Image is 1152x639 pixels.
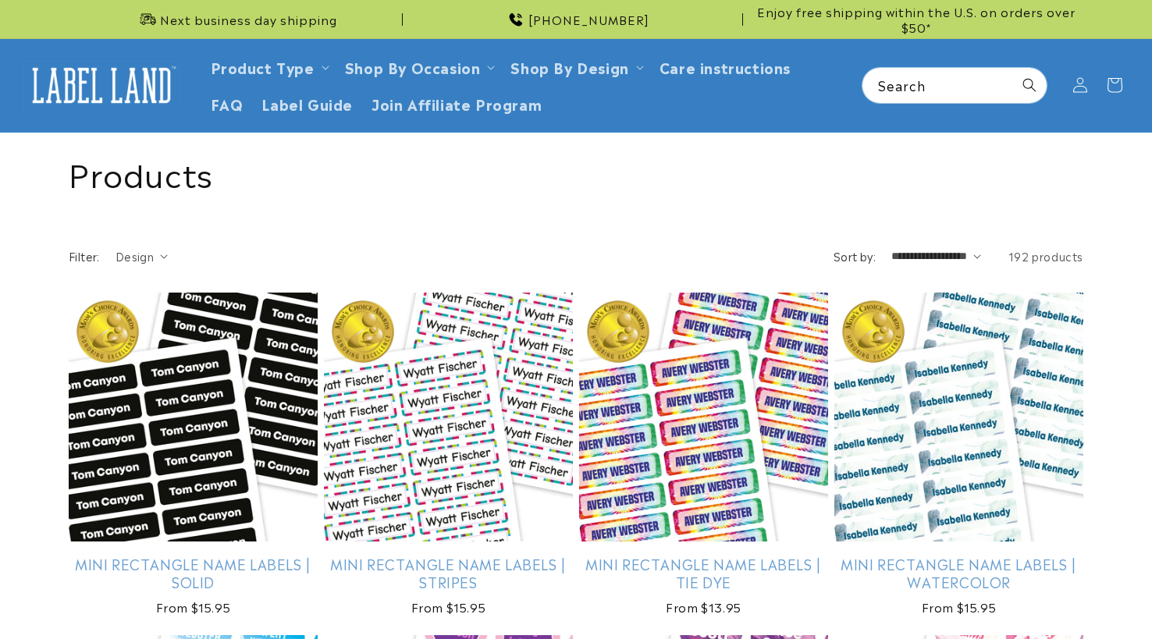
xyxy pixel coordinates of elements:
[116,248,168,264] summary: Design (0 selected)
[18,55,186,115] a: Label Land
[69,248,100,264] h2: Filter:
[116,248,154,264] span: Design
[510,56,628,77] a: Shop By Design
[201,85,253,122] a: FAQ
[372,94,542,112] span: Join Affiliate Program
[1012,68,1047,102] button: Search
[261,94,353,112] span: Label Guide
[211,56,315,77] a: Product Type
[324,555,573,591] a: Mini Rectangle Name Labels | Stripes
[69,152,1083,193] h1: Products
[160,12,337,27] span: Next business day shipping
[69,555,318,591] a: Mini Rectangle Name Labels | Solid
[749,4,1083,34] span: Enjoy free shipping within the U.S. on orders over $50*
[650,48,800,85] a: Care instructions
[660,58,791,76] span: Care instructions
[345,58,481,76] span: Shop By Occasion
[834,248,876,264] label: Sort by:
[23,61,180,109] img: Label Land
[211,94,244,112] span: FAQ
[252,85,362,122] a: Label Guide
[362,85,551,122] a: Join Affiliate Program
[1008,248,1083,264] span: 192 products
[501,48,649,85] summary: Shop By Design
[528,12,649,27] span: [PHONE_NUMBER]
[201,48,336,85] summary: Product Type
[834,555,1083,591] a: Mini Rectangle Name Labels | Watercolor
[579,555,828,591] a: Mini Rectangle Name Labels | Tie Dye
[336,48,502,85] summary: Shop By Occasion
